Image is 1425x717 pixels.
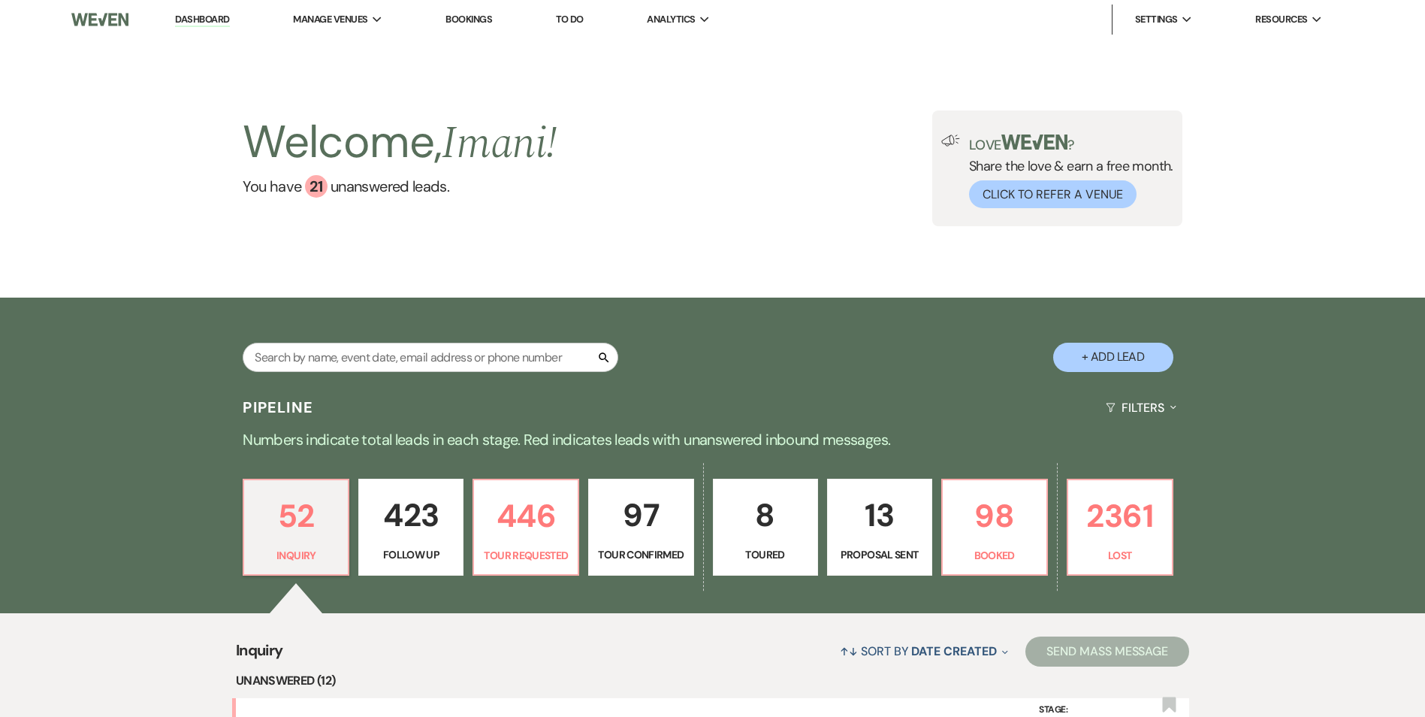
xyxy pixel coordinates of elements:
p: 8 [723,490,808,540]
p: 2361 [1077,491,1163,541]
span: Inquiry [236,639,283,671]
a: You have 21 unanswered leads. [243,175,557,198]
p: Lost [1077,547,1163,564]
button: + Add Lead [1053,343,1173,372]
button: Send Mass Message [1025,637,1189,667]
p: Proposal Sent [837,546,922,563]
p: Love ? [969,135,1173,152]
span: Settings [1135,12,1178,27]
a: 13Proposal Sent [827,479,932,576]
p: Inquiry [253,547,339,564]
span: Analytics [647,12,695,27]
input: Search by name, event date, email address or phone number [243,343,618,372]
a: 8Toured [713,479,818,576]
p: Numbers indicate total leads in each stage. Red indicates leads with unanswered inbound messages. [172,428,1254,452]
span: Manage Venues [293,12,367,27]
p: 446 [483,491,569,541]
p: 423 [368,490,454,540]
button: Click to Refer a Venue [969,180,1137,208]
a: 52Inquiry [243,479,349,576]
img: loud-speaker-illustration.svg [941,135,960,147]
p: 13 [837,490,922,540]
p: Tour Confirmed [598,546,684,563]
img: weven-logo-green.svg [1001,135,1068,150]
a: 2361Lost [1067,479,1173,576]
span: Resources [1255,12,1307,27]
p: Booked [952,547,1037,564]
img: Weven Logo [71,4,128,35]
li: Unanswered (12) [236,671,1189,691]
a: 98Booked [941,479,1048,576]
span: Date Created [911,643,996,659]
a: To Do [556,13,584,26]
p: Tour Requested [483,547,569,564]
span: Imani ! [442,109,557,178]
button: Sort By Date Created [834,631,1014,671]
p: Toured [723,546,808,563]
div: 21 [305,175,328,198]
p: Follow Up [368,546,454,563]
h3: Pipeline [243,397,313,418]
a: 97Tour Confirmed [588,479,693,576]
a: 423Follow Up [358,479,463,576]
span: ↑↓ [840,643,858,659]
a: Dashboard [175,13,229,27]
h2: Welcome, [243,110,557,175]
p: 98 [952,491,1037,541]
a: Bookings [445,13,492,26]
p: 52 [253,491,339,541]
button: Filters [1100,388,1182,428]
p: 97 [598,490,684,540]
div: Share the love & earn a free month. [960,135,1173,208]
a: 446Tour Requested [472,479,579,576]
